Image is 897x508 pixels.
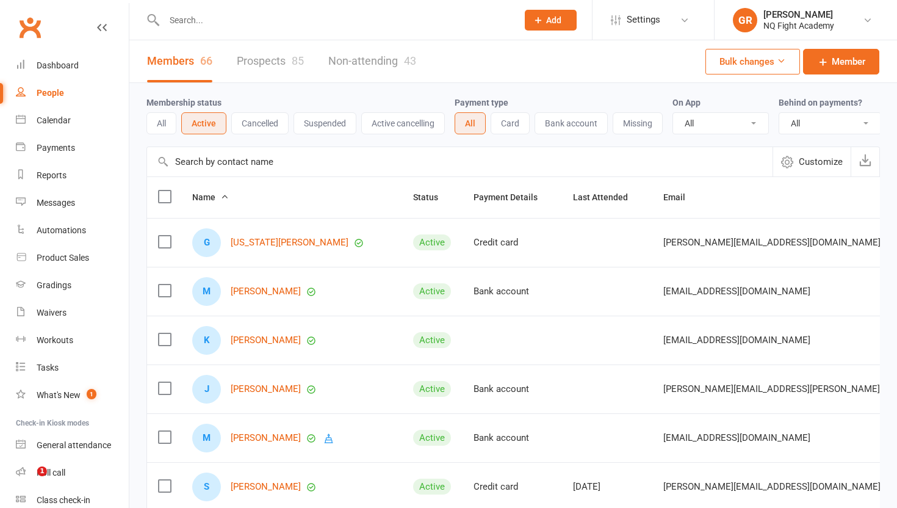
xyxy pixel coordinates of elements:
[192,375,221,404] div: Justin
[573,192,641,202] span: Last Attended
[16,79,129,107] a: People
[474,286,551,297] div: Bank account
[474,482,551,492] div: Credit card
[328,40,416,82] a: Non-attending43
[231,482,301,492] a: [PERSON_NAME]
[663,426,810,449] span: [EMAIL_ADDRESS][DOMAIN_NAME]
[627,6,660,34] span: Settings
[413,234,451,250] div: Active
[16,327,129,354] a: Workouts
[455,98,508,107] label: Payment type
[525,10,577,31] button: Add
[37,253,89,263] div: Product Sales
[37,466,47,476] span: 1
[37,468,65,477] div: Roll call
[37,60,79,70] div: Dashboard
[15,12,45,43] a: Clubworx
[613,112,663,134] button: Missing
[192,473,221,501] div: Shantay
[404,54,416,67] div: 43
[231,335,301,346] a: [PERSON_NAME]
[37,143,75,153] div: Payments
[663,231,881,254] span: [PERSON_NAME][EMAIL_ADDRESS][DOMAIN_NAME]
[16,162,129,189] a: Reports
[16,134,129,162] a: Payments
[413,190,452,205] button: Status
[37,115,71,125] div: Calendar
[37,390,81,400] div: What's New
[200,54,212,67] div: 66
[87,389,96,399] span: 1
[37,440,111,450] div: General attendance
[474,384,551,394] div: Bank account
[192,228,221,257] div: Georgia
[672,98,701,107] label: On App
[413,430,451,446] div: Active
[663,190,699,205] button: Email
[181,112,226,134] button: Active
[773,147,851,176] button: Customize
[16,459,129,487] a: Roll call
[803,49,879,74] a: Member
[231,112,289,134] button: Cancelled
[763,20,834,31] div: NQ Fight Academy
[192,326,221,355] div: Kent
[37,198,75,208] div: Messages
[413,332,451,348] div: Active
[474,192,551,202] span: Payment Details
[16,52,129,79] a: Dashboard
[573,190,641,205] button: Last Attended
[763,9,834,20] div: [PERSON_NAME]
[16,189,129,217] a: Messages
[231,238,348,248] a: [US_STATE][PERSON_NAME]
[474,190,551,205] button: Payment Details
[413,381,451,397] div: Active
[146,98,222,107] label: Membership status
[37,280,71,290] div: Gradings
[37,335,73,345] div: Workouts
[705,49,800,74] button: Bulk changes
[292,54,304,67] div: 85
[16,217,129,244] a: Automations
[16,354,129,382] a: Tasks
[413,479,451,495] div: Active
[413,192,452,202] span: Status
[146,112,176,134] button: All
[231,286,301,297] a: [PERSON_NAME]
[779,98,862,107] label: Behind on payments?
[12,466,41,496] iframe: Intercom live chat
[37,495,90,505] div: Class check-in
[37,363,59,372] div: Tasks
[535,112,608,134] button: Bank account
[799,154,843,169] span: Customize
[16,107,129,134] a: Calendar
[37,170,67,180] div: Reports
[733,8,757,32] div: GR
[37,88,64,98] div: People
[573,482,641,492] div: [DATE]
[294,112,356,134] button: Suspended
[231,433,301,443] a: [PERSON_NAME]
[192,424,221,452] div: Mason
[361,112,445,134] button: Active cancelling
[16,432,129,459] a: General attendance kiosk mode
[37,225,86,235] div: Automations
[237,40,304,82] a: Prospects85
[474,433,551,443] div: Bank account
[16,299,129,327] a: Waivers
[192,277,221,306] div: Marllin
[546,15,561,25] span: Add
[147,40,212,82] a: Members66
[16,382,129,409] a: What's New1
[231,384,301,394] a: [PERSON_NAME]
[16,244,129,272] a: Product Sales
[491,112,530,134] button: Card
[16,272,129,299] a: Gradings
[147,147,773,176] input: Search by contact name
[413,283,451,299] div: Active
[663,328,810,352] span: [EMAIL_ADDRESS][DOMAIN_NAME]
[192,192,229,202] span: Name
[663,280,810,303] span: [EMAIL_ADDRESS][DOMAIN_NAME]
[832,54,865,69] span: Member
[663,192,699,202] span: Email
